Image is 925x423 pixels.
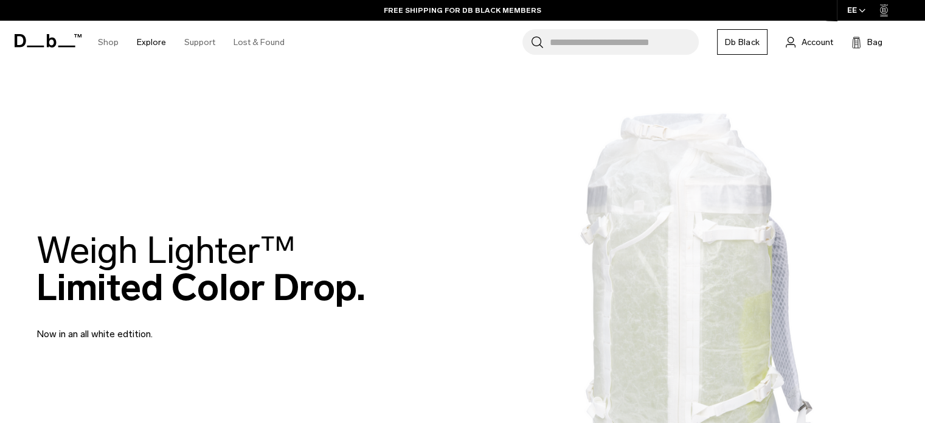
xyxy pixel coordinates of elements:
button: Bag [851,35,882,49]
span: Account [802,36,833,49]
span: Weigh Lighter™ [36,228,296,273]
span: Bag [867,36,882,49]
nav: Main Navigation [89,21,294,64]
a: Support [184,21,215,64]
a: Lost & Found [234,21,285,64]
p: Now in an all white edtition. [36,312,328,341]
h2: Limited Color Drop. [36,232,365,306]
a: Explore [137,21,166,64]
a: Db Black [717,29,767,55]
a: Account [786,35,833,49]
a: Shop [98,21,119,64]
a: FREE SHIPPING FOR DB BLACK MEMBERS [384,5,541,16]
